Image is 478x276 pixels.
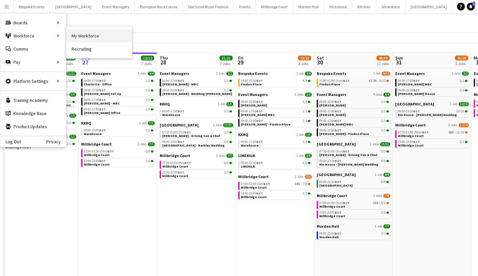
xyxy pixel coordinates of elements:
span: 2/2 [462,72,469,76]
a: My Workforce [66,29,132,42]
a: 09:30-23:30BST8/8Kin House - [PERSON_NAME] Wedding [319,159,389,166]
span: 09:00-17:00 [241,110,263,113]
span: Charlotte - LK [241,103,267,107]
span: BST [413,88,420,92]
button: Events [234,0,256,13]
a: 07:00-01:00 (Mon)BST26A•12/13Millbridge Court [398,130,467,138]
span: 26A [448,131,454,134]
span: BST [263,182,270,186]
a: Event Managers2 Jobs2/2 [395,71,469,76]
span: LIMEKILN [241,164,255,169]
a: Millbridge Court2 Jobs7/7 [160,153,233,158]
span: 09:00-17:00 [319,119,341,123]
span: 11/11 [380,142,390,146]
span: 09:00-17:00 [162,79,184,82]
span: Event Managers [81,71,111,76]
span: BST [256,100,263,104]
span: 08:00-17:00 [84,79,106,82]
span: Findon Place [241,82,262,86]
div: • [241,182,310,186]
span: BST [178,88,184,92]
span: LIMEKILN [238,153,255,158]
span: KKHQ [160,102,170,106]
span: 6/6 [303,161,307,165]
span: 09:00-17:00 [84,98,106,102]
a: 07:00-01:00 (Sat)BST18A•7/8Millbridge Court [241,182,310,189]
span: 11:00-01:00 (Thu) [84,150,114,153]
span: BST [335,119,341,123]
span: BST [184,130,191,134]
span: Millbridge Court [160,153,190,158]
span: Millbridge Court [162,164,188,169]
span: 15:00-23:00 [398,140,420,144]
span: BST [256,140,263,144]
a: 09:00-23:30BST6/6LIMEKILN [241,161,310,168]
span: BST [335,180,341,184]
span: 2 Jobs [213,123,222,127]
a: 09:00-17:00BST1/1[PERSON_NAME] [319,109,389,117]
span: 09:00-23:00 [241,119,263,123]
span: BST [178,79,184,83]
span: 9/12 [382,72,390,76]
span: 07:00-01:00 (Fri) [162,161,191,165]
span: 4 Jobs [373,93,382,97]
div: LIMEKILN1 Job6/609:00-23:30BST6/6LIMEKILN [238,153,312,174]
span: 08:00-22:00 [241,100,263,103]
div: [GEOGRAPHIC_DATA]1 Job10/1009:00-23:30BST10/10Kin House - [PERSON_NAME] Wedding [395,102,469,123]
span: 08:00-15:00 [84,129,106,132]
span: 4I [369,79,373,82]
span: KKHQ [238,132,248,137]
button: Nocturne Music Festival [183,0,234,13]
button: Event Managers [97,0,135,13]
span: Gina - Findon Place [241,122,290,126]
span: 9/12 [379,79,386,82]
span: 6/6 [224,161,229,165]
span: 09:00-23:30 [241,161,263,165]
a: 09:00-23:30BST10/10Kin House - [PERSON_NAME] Wedding [398,109,467,117]
span: 1 Job [296,133,304,137]
span: Kin House - Berkley Wedding [162,143,225,148]
span: Molly MBC [241,113,275,117]
a: KKHQ1 Job1/1 [81,121,155,126]
a: LIMEKILN1 Job6/6 [238,153,312,158]
div: [GEOGRAPHIC_DATA]1 Job8/809:00-22:30BST8/8[GEOGRAPHIC_DATA] [317,172,390,193]
span: 1/1 [67,121,72,125]
div: KKHQ1 Job1/108:00-15:00BST1/1Warehouse [81,121,155,142]
a: 09:00-17:00BST1/1[PERSON_NAME] MBC [398,79,467,86]
span: 1/1 [224,79,229,82]
a: 09:00-17:00BST1/1[PERSON_NAME] MBC [241,109,310,117]
span: BST [99,128,106,132]
div: Event Managers3 Jobs3/308:00-22:00BST1/1[PERSON_NAME]09:00-17:00BST1/1[PERSON_NAME] MBC09:00-23:0... [238,92,312,132]
a: Privacy [46,139,66,144]
span: 2 Jobs [452,72,461,76]
span: 1 Job [139,121,147,125]
span: 07:00-01:00 (Sat) [241,182,270,186]
span: BST [256,119,263,123]
span: 2 Jobs [448,123,457,127]
div: Event Managers2 Jobs2/209:00-17:00BST1/1[PERSON_NAME] MBC09:00-22:00BST1/1[PERSON_NAME] House [395,71,469,102]
a: Event Managers4 Jobs4/4 [317,92,390,97]
a: 09:00-22:30BST8/8[GEOGRAPHIC_DATA] [319,180,389,187]
span: BST [335,109,341,113]
span: 1/1 [146,89,150,92]
span: 08:00-22:00 [319,100,341,103]
span: 8/9 [305,175,312,179]
span: 1/1 [226,102,233,106]
a: 15:00-23:00BST1/1Millbridge Court [162,170,232,178]
span: 1 Job [375,173,382,177]
span: 1/1 [224,110,229,113]
span: 09:00-22:00 [398,89,420,92]
span: 10/10 [456,110,464,113]
span: Event Managers [160,71,189,76]
span: 1 Job [218,102,225,106]
span: 8/8 [381,180,386,184]
button: Plumpton Race Course [135,0,183,13]
span: 4 Jobs [138,72,147,76]
span: 07:30-01:00 (Fri) [162,131,191,134]
span: 4/4 [305,72,312,76]
button: Hickstead [324,0,352,13]
span: 1/1 [67,142,72,146]
a: 09:00-17:00BST1/1[PERSON_NAME] Set Up [84,88,153,96]
a: 15:00-23:00BST1/1Millbridge Court [398,140,467,147]
span: BST [99,98,106,102]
